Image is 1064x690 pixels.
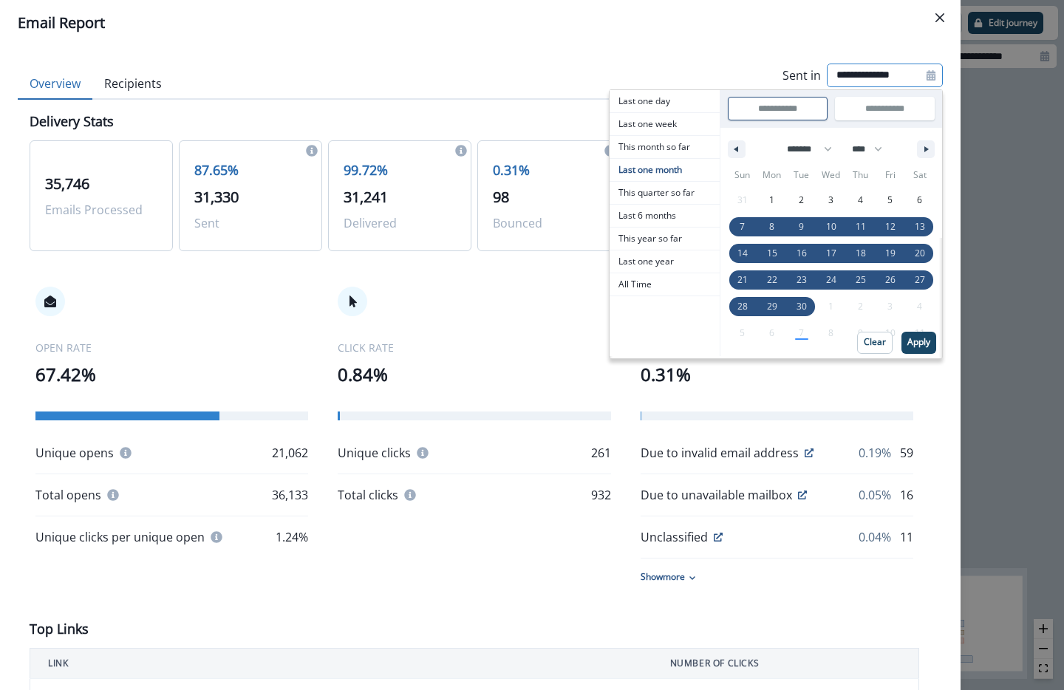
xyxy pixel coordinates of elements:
span: This year so far [610,228,720,250]
button: This year so far [610,228,720,250]
p: 0.05% [859,486,891,504]
span: 30 [797,293,807,320]
span: This month so far [610,136,720,158]
span: Thu [846,163,876,187]
span: 24 [826,267,836,293]
span: 9 [799,214,804,240]
p: 59 [900,444,913,462]
button: This month so far [610,136,720,159]
p: Emails Processed [45,201,157,219]
button: 18 [846,240,876,267]
p: 0.31% [493,160,605,180]
button: Last one year [610,250,720,273]
button: 6 [905,187,935,214]
span: 19 [885,240,896,267]
button: 27 [905,267,935,293]
p: 0.04% [859,528,891,546]
p: Bounced [493,214,605,232]
button: 7 [728,214,757,240]
button: This quarter so far [610,182,720,205]
span: 17 [826,240,836,267]
span: 31,241 [344,187,388,207]
span: 26 [885,267,896,293]
span: 31,330 [194,187,239,207]
button: Recipients [92,69,174,100]
button: Last 6 months [610,205,720,228]
span: 15 [767,240,777,267]
p: 16 [900,486,913,504]
p: 0.31% [641,361,913,388]
p: Apply [907,337,930,347]
button: 15 [757,240,787,267]
p: 261 [591,444,611,462]
button: Clear [857,332,893,354]
button: 3 [816,187,846,214]
span: 8 [769,214,774,240]
span: 14 [737,240,748,267]
p: 11 [900,528,913,546]
button: Overview [18,69,92,100]
button: 10 [816,214,846,240]
button: 1 [757,187,787,214]
button: 11 [846,214,876,240]
span: 12 [885,214,896,240]
span: 13 [915,214,925,240]
th: LINK [30,649,652,679]
button: 4 [846,187,876,214]
span: 29 [767,293,777,320]
button: Last one month [610,159,720,182]
p: 1.24% [276,528,308,546]
p: Delivery Stats [30,112,114,131]
span: 22 [767,267,777,293]
span: Wed [816,163,846,187]
p: Sent in [782,66,821,84]
span: 7 [740,214,745,240]
p: Unique opens [35,444,114,462]
span: 2 [799,187,804,214]
button: 21 [728,267,757,293]
p: 67.42% [35,361,308,388]
button: 12 [876,214,905,240]
button: All Time [610,273,720,296]
span: Last 6 months [610,205,720,227]
span: Sun [728,163,757,187]
p: CLICK RATE [338,340,610,355]
button: Last one week [610,113,720,136]
span: 6 [917,187,922,214]
button: 8 [757,214,787,240]
p: Clear [864,337,886,347]
div: Email Report [18,12,943,34]
p: Unclassified [641,528,708,546]
span: 16 [797,240,807,267]
p: Delivered [344,214,456,232]
button: 19 [876,240,905,267]
span: Last one day [610,90,720,112]
button: 5 [876,187,905,214]
span: 5 [887,187,893,214]
span: Fri [876,163,905,187]
p: 21,062 [272,444,308,462]
span: 98 [493,187,509,207]
p: 99.72% [344,160,456,180]
p: 0.19% [859,444,891,462]
th: NUMBER OF CLICKS [652,649,919,679]
button: 30 [787,293,816,320]
span: 4 [858,187,863,214]
button: Apply [901,332,936,354]
p: Total clicks [338,486,398,504]
p: 0.84% [338,361,610,388]
span: 25 [856,267,866,293]
span: This quarter so far [610,182,720,204]
button: 29 [757,293,787,320]
p: OPEN RATE [35,340,308,355]
span: 20 [915,240,925,267]
p: Total opens [35,486,101,504]
span: 27 [915,267,925,293]
p: Due to invalid email address [641,444,799,462]
span: 21 [737,267,748,293]
button: 24 [816,267,846,293]
span: 10 [826,214,836,240]
span: 18 [856,240,866,267]
p: Show more [641,570,685,584]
